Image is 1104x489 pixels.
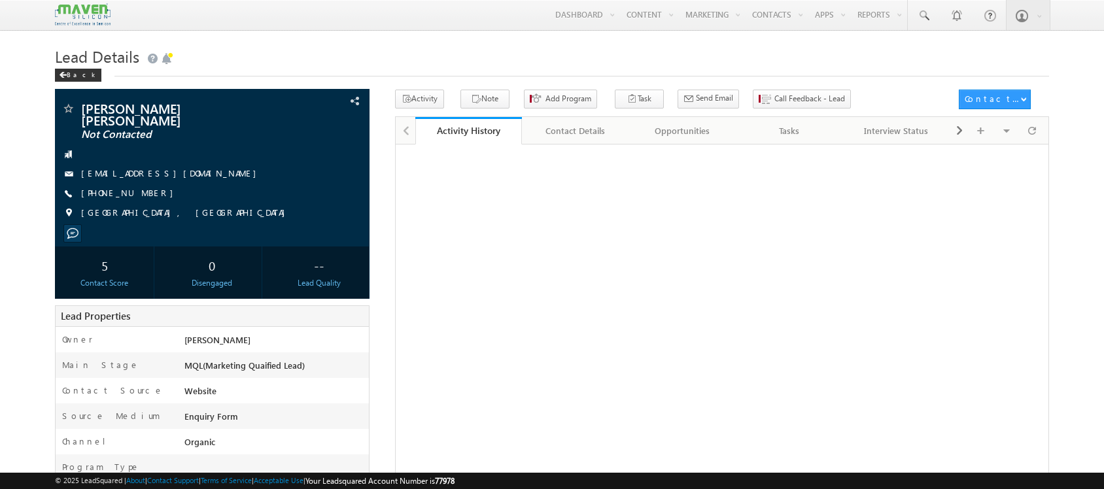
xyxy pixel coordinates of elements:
[843,117,950,144] a: Interview Status
[640,123,725,139] div: Opportunities
[532,123,617,139] div: Contact Details
[55,46,139,67] span: Lead Details
[81,187,180,200] span: [PHONE_NUMBER]
[55,69,101,82] div: Back
[678,90,739,109] button: Send Email
[774,93,845,105] span: Call Feedback - Lead
[55,475,455,487] span: © 2025 LeadSquared | | | | |
[615,90,664,109] button: Task
[81,207,292,220] span: [GEOGRAPHIC_DATA], [GEOGRAPHIC_DATA]
[62,333,93,345] label: Owner
[425,124,513,137] div: Activity History
[147,476,199,484] a: Contact Support
[62,384,164,396] label: Contact Source
[181,410,369,428] div: Enquiry Form
[81,102,277,126] span: [PERSON_NAME] [PERSON_NAME]
[524,90,597,109] button: Add Program
[273,277,366,289] div: Lead Quality
[273,253,366,277] div: --
[58,277,150,289] div: Contact Score
[55,3,110,26] img: Custom Logo
[181,384,369,403] div: Website
[305,476,455,486] span: Your Leadsquared Account Number is
[184,334,250,345] span: [PERSON_NAME]
[181,435,369,454] div: Organic
[753,90,851,109] button: Call Feedback - Lead
[62,461,140,473] label: Program Type
[545,93,591,105] span: Add Program
[746,123,831,139] div: Tasks
[201,476,252,484] a: Terms of Service
[58,253,150,277] div: 5
[460,90,509,109] button: Note
[415,117,523,144] a: Activity History
[126,476,145,484] a: About
[395,90,444,109] button: Activity
[736,117,843,144] a: Tasks
[62,435,116,447] label: Channel
[61,309,130,322] span: Lead Properties
[81,128,277,141] span: Not Contacted
[166,253,258,277] div: 0
[254,476,303,484] a: Acceptable Use
[435,476,455,486] span: 77978
[62,410,160,422] label: Source Medium
[629,117,736,144] a: Opportunities
[166,277,258,289] div: Disengaged
[55,68,108,79] a: Back
[959,90,1031,109] button: Contact Actions
[81,167,263,178] a: [EMAIL_ADDRESS][DOMAIN_NAME]
[522,117,629,144] a: Contact Details
[965,93,1020,105] div: Contact Actions
[696,92,733,104] span: Send Email
[181,359,369,377] div: MQL(Marketing Quaified Lead)
[854,123,939,139] div: Interview Status
[62,359,139,371] label: Main Stage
